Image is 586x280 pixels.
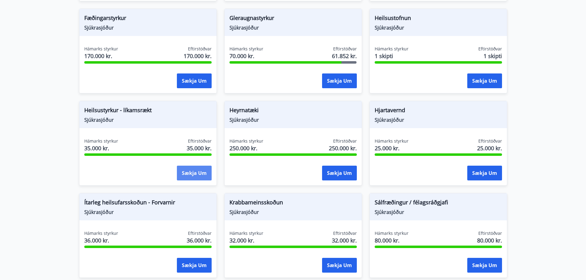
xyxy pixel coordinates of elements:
span: 36.000 kr. [187,236,212,244]
button: Sækja um [322,166,357,180]
span: Eftirstöðvar [478,138,502,144]
span: Sjúkrasjóður [229,209,357,215]
span: Eftirstöðvar [188,46,212,52]
span: Sálfræðingur / félagsráðgjafi [375,198,502,209]
span: 32.000 kr. [229,236,263,244]
button: Sækja um [177,166,212,180]
span: Hámarks styrkur [84,230,118,236]
span: Hjartavernd [375,106,502,116]
span: Sjúkrasjóður [84,209,212,215]
span: 25.000 kr. [477,144,502,152]
span: Hámarks styrkur [229,46,263,52]
span: Hámarks styrkur [375,138,409,144]
span: 250.000 kr. [329,144,357,152]
button: Sækja um [467,166,502,180]
span: 35.000 kr. [84,144,118,152]
span: Sjúkrasjóður [84,116,212,123]
span: 80.000 kr. [477,236,502,244]
span: Sjúkrasjóður [375,24,502,31]
button: Sækja um [467,258,502,273]
span: Eftirstöðvar [333,46,357,52]
button: Sækja um [177,73,212,88]
span: Heilsustofnun [375,14,502,24]
span: Sjúkrasjóður [375,209,502,215]
span: Ítarleg heilsufarsskoðun - Forvarnir [84,198,212,209]
button: Sækja um [177,258,212,273]
span: Eftirstöðvar [478,230,502,236]
span: 70.000 kr. [229,52,263,60]
span: 170.000 kr. [84,52,118,60]
span: Sjúkrasjóður [229,116,357,123]
span: 1 skipti [484,52,502,60]
span: Hámarks styrkur [229,230,263,236]
span: Heilsustyrkur - líkamsrækt [84,106,212,116]
span: Eftirstöðvar [333,138,357,144]
span: 80.000 kr. [375,236,409,244]
span: Heyrnatæki [229,106,357,116]
span: Gleraugnastyrkur [229,14,357,24]
span: Hámarks styrkur [229,138,263,144]
span: Hámarks styrkur [375,46,409,52]
span: Eftirstöðvar [188,230,212,236]
button: Sækja um [467,73,502,88]
span: Sjúkrasjóður [229,24,357,31]
span: Eftirstöðvar [333,230,357,236]
button: Sækja um [322,258,357,273]
span: Eftirstöðvar [478,46,502,52]
span: Sjúkrasjóður [84,24,212,31]
span: Krabbameinsskoðun [229,198,357,209]
span: 61.852 kr. [332,52,357,60]
span: 36.000 kr. [84,236,118,244]
span: Hámarks styrkur [84,138,118,144]
span: Hámarks styrkur [84,46,118,52]
span: 1 skipti [375,52,409,60]
span: 170.000 kr. [184,52,212,60]
span: Sjúkrasjóður [375,116,502,123]
span: 32.000 kr. [332,236,357,244]
span: 25.000 kr. [375,144,409,152]
button: Sækja um [322,73,357,88]
span: 250.000 kr. [229,144,263,152]
span: 35.000 kr. [187,144,212,152]
span: Fæðingarstyrkur [84,14,212,24]
span: Hámarks styrkur [375,230,409,236]
span: Eftirstöðvar [188,138,212,144]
